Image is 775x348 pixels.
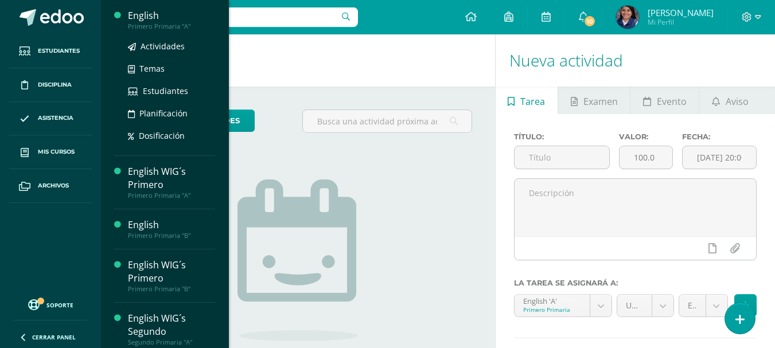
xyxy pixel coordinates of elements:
[514,132,610,141] label: Título:
[128,22,215,30] div: Primero Primaria "A"
[128,232,215,240] div: Primero Primaria "B"
[616,6,639,29] img: d10d8054c1321d3b620d686a3ef49a60.png
[515,146,609,169] input: Título
[128,129,215,142] a: Dosificación
[9,135,92,169] a: Mis cursos
[128,218,215,240] a: EnglishPrimero Primaria "B"
[648,17,714,27] span: Mi Perfil
[583,88,618,115] span: Examen
[128,62,215,75] a: Temas
[523,306,582,314] div: Primero Primaria
[139,108,188,119] span: Planificación
[648,7,714,18] span: [PERSON_NAME]
[128,107,215,120] a: Planificación
[139,130,185,141] span: Dosificación
[657,88,687,115] span: Evento
[128,9,215,22] div: English
[523,295,582,306] div: English 'A'
[38,80,72,89] span: Disciplina
[237,179,358,341] img: no_activities.png
[128,218,215,232] div: English
[726,88,749,115] span: Aviso
[32,333,76,341] span: Cerrar panel
[617,295,673,316] a: Unidad 4
[128,9,215,30] a: EnglishPrimero Primaria "A"
[139,63,165,74] span: Temas
[620,146,672,169] input: Puntos máximos
[515,295,612,316] a: English 'A'Primero Primaria
[520,88,545,115] span: Tarea
[619,132,673,141] label: Valor:
[9,34,92,68] a: Estudiantes
[699,87,761,114] a: Aviso
[128,285,215,293] div: Primero Primaria "B"
[128,338,215,346] div: Segundo Primaria "A"
[128,165,215,200] a: English WIG´s PrimeroPrimero Primaria "A"
[38,147,75,157] span: Mis cursos
[128,312,215,338] div: English WIG´s Segundo
[38,181,69,190] span: Archivos
[143,85,188,96] span: Estudiantes
[9,102,92,136] a: Asistencia
[688,295,697,316] span: Examen (30.0%)
[496,87,558,114] a: Tarea
[509,34,761,87] h1: Nueva actividad
[626,295,643,316] span: Unidad 4
[683,146,756,169] input: Fecha de entrega
[46,301,73,309] span: Soporte
[128,312,215,346] a: English WIG´s SegundoSegundo Primaria "A"
[128,259,215,285] div: English WIG´s Primero
[14,296,87,312] a: Soporte
[38,114,73,123] span: Asistencia
[38,46,80,56] span: Estudiantes
[630,87,699,114] a: Evento
[558,87,630,114] a: Examen
[303,110,471,132] input: Busca una actividad próxima aquí...
[679,295,727,316] a: Examen (30.0%)
[141,41,185,52] span: Actividades
[128,40,215,53] a: Actividades
[682,132,757,141] label: Fecha:
[128,84,215,97] a: Estudiantes
[108,7,358,27] input: Busca un usuario...
[514,279,757,287] label: La tarea se asignará a:
[128,165,215,191] div: English WIG´s Primero
[583,15,596,28] span: 10
[128,191,215,200] div: Primero Primaria "A"
[9,68,92,102] a: Disciplina
[115,34,481,87] h1: Actividades
[9,169,92,203] a: Archivos
[128,259,215,293] a: English WIG´s PrimeroPrimero Primaria "B"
